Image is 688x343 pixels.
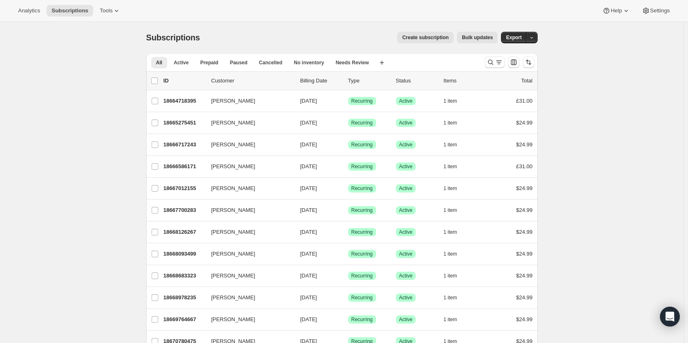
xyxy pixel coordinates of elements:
[516,185,533,191] span: $24.99
[206,291,289,304] button: [PERSON_NAME]
[444,95,466,107] button: 1 item
[660,307,680,327] div: Open Intercom Messenger
[211,119,255,127] span: [PERSON_NAME]
[164,292,533,303] div: 18668978235[PERSON_NAME][DATE]SuccessRecurringSuccessActive1 item$24.99
[211,77,294,85] p: Customer
[211,272,255,280] span: [PERSON_NAME]
[348,77,389,85] div: Type
[206,160,289,173] button: [PERSON_NAME]
[211,315,255,324] span: [PERSON_NAME]
[211,97,255,105] span: [PERSON_NAME]
[164,95,533,107] div: 18664718395[PERSON_NAME][DATE]SuccessRecurringSuccessActive1 item£31.00
[300,77,342,85] p: Billing Date
[18,7,40,14] span: Analytics
[259,59,283,66] span: Cancelled
[444,161,466,172] button: 1 item
[211,162,255,171] span: [PERSON_NAME]
[351,294,373,301] span: Recurring
[444,292,466,303] button: 1 item
[396,77,437,85] p: Status
[211,250,255,258] span: [PERSON_NAME]
[516,251,533,257] span: $24.99
[444,294,457,301] span: 1 item
[444,226,466,238] button: 1 item
[300,273,317,279] span: [DATE]
[164,206,205,214] p: 18667700283
[51,7,88,14] span: Subscriptions
[397,32,454,43] button: Create subscription
[164,119,205,127] p: 18665275451
[164,204,533,216] div: 18667700283[PERSON_NAME][DATE]SuccessRecurringSuccessActive1 item$24.99
[164,272,205,280] p: 18668683323
[164,248,533,260] div: 18668093499[PERSON_NAME][DATE]SuccessRecurringSuccessActive1 item$24.99
[206,269,289,282] button: [PERSON_NAME]
[351,273,373,279] span: Recurring
[399,273,413,279] span: Active
[206,226,289,239] button: [PERSON_NAME]
[146,33,200,42] span: Subscriptions
[164,139,533,150] div: 18666717243[PERSON_NAME][DATE]SuccessRecurringSuccessActive1 item$24.99
[164,315,205,324] p: 18669764667
[444,77,485,85] div: Items
[164,162,205,171] p: 18666586171
[164,117,533,129] div: 18665275451[PERSON_NAME][DATE]SuccessRecurringSuccessActive1 item$24.99
[444,98,457,104] span: 1 item
[516,163,533,169] span: £31.00
[523,56,534,68] button: Sort the results
[444,185,457,192] span: 1 item
[300,98,317,104] span: [DATE]
[300,207,317,213] span: [DATE]
[351,251,373,257] span: Recurring
[164,77,205,85] p: ID
[211,206,255,214] span: [PERSON_NAME]
[164,97,205,105] p: 18664718395
[457,32,498,43] button: Bulk updates
[164,228,205,236] p: 18668126267
[516,273,533,279] span: $24.99
[351,185,373,192] span: Recurring
[211,184,255,193] span: [PERSON_NAME]
[444,183,466,194] button: 1 item
[164,184,205,193] p: 18667012155
[206,116,289,129] button: [PERSON_NAME]
[444,251,457,257] span: 1 item
[351,141,373,148] span: Recurring
[650,7,670,14] span: Settings
[444,314,466,325] button: 1 item
[597,5,635,16] button: Help
[516,98,533,104] span: £31.00
[230,59,248,66] span: Paused
[399,185,413,192] span: Active
[211,141,255,149] span: [PERSON_NAME]
[462,34,493,41] span: Bulk updates
[375,57,388,68] button: Create new view
[206,182,289,195] button: [PERSON_NAME]
[444,207,457,214] span: 1 item
[200,59,218,66] span: Prepaid
[211,228,255,236] span: [PERSON_NAME]
[300,163,317,169] span: [DATE]
[47,5,93,16] button: Subscriptions
[508,56,520,68] button: Customize table column order and visibility
[611,7,622,14] span: Help
[206,138,289,151] button: [PERSON_NAME]
[351,98,373,104] span: Recurring
[351,120,373,126] span: Recurring
[516,141,533,148] span: $24.99
[211,294,255,302] span: [PERSON_NAME]
[100,7,112,14] span: Tools
[300,229,317,235] span: [DATE]
[501,32,527,43] button: Export
[521,77,532,85] p: Total
[516,207,533,213] span: $24.99
[444,141,457,148] span: 1 item
[444,270,466,282] button: 1 item
[399,141,413,148] span: Active
[164,183,533,194] div: 18667012155[PERSON_NAME][DATE]SuccessRecurringSuccessActive1 item$24.99
[351,316,373,323] span: Recurring
[399,163,413,170] span: Active
[444,204,466,216] button: 1 item
[164,314,533,325] div: 18669764667[PERSON_NAME][DATE]SuccessRecurringSuccessActive1 item$24.99
[399,207,413,214] span: Active
[485,56,505,68] button: Search and filter results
